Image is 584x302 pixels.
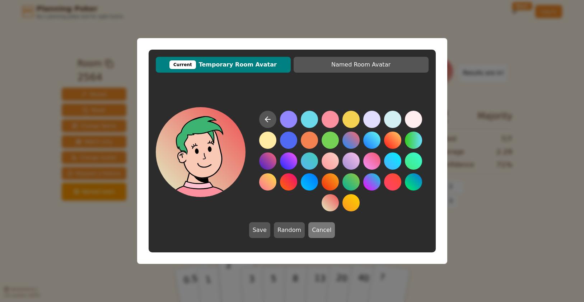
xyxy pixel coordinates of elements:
[308,222,335,238] button: Cancel
[159,60,287,69] span: Temporary Room Avatar
[156,57,291,73] button: CurrentTemporary Room Avatar
[297,60,425,69] span: Named Room Avatar
[249,222,270,238] button: Save
[274,222,305,238] button: Random
[169,60,196,69] div: Current
[294,57,429,73] button: Named Room Avatar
